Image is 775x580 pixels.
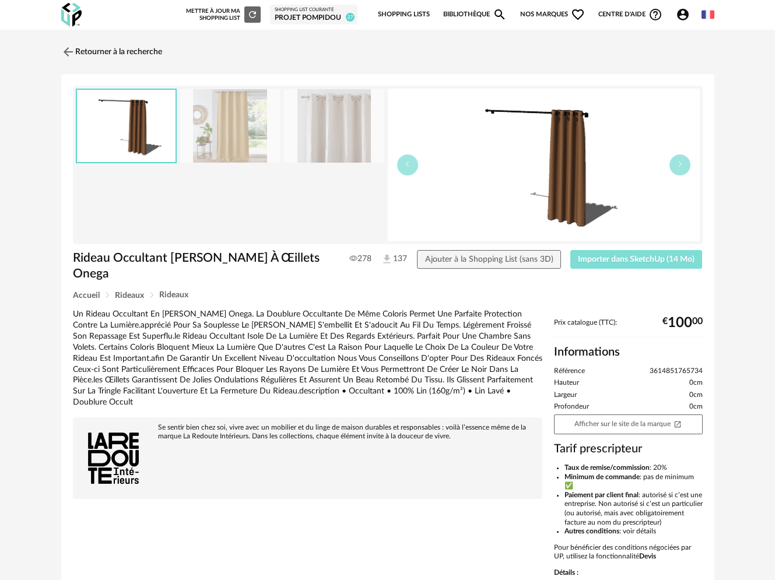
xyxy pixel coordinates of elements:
button: Ajouter à la Shopping List (sans 3D) [417,250,561,269]
div: Un Rideau Occultant En [PERSON_NAME] Onega. La Doublure Occultante De Même Coloris Permet Une Par... [73,309,542,408]
a: Shopping Lists [378,2,430,27]
b: Autres conditions [564,528,619,535]
h2: Informations [554,345,703,360]
span: 0cm [689,378,703,388]
span: Refresh icon [247,12,258,17]
span: Open In New icon [674,420,682,427]
span: 0cm [689,402,703,412]
div: Prix catalogue (TTC): [554,318,703,338]
img: 566d9c284b0932d2dc3fffc0db00f2f1.jpg [180,89,280,163]
div: Se sentir bien chez soi, vivre avec un mobilier et du linge de maison durables et responsables : ... [79,423,536,441]
img: 036a26d2d36bcda730cab99b7da249c5.jpg [284,89,384,163]
div: Projet Pompidou [275,13,353,23]
span: Centre d'aideHelp Circle Outline icon [598,8,663,22]
img: OXP [61,3,82,27]
span: 137 [381,253,397,265]
span: 278 [349,254,371,264]
a: Retourner à la recherche [61,39,162,65]
span: Hauteur [554,378,579,388]
img: svg+xml;base64,PHN2ZyB3aWR0aD0iMjQiIGhlaWdodD0iMjQiIHZpZXdCb3g9IjAgMCAyNCAyNCIgZmlsbD0ibm9uZSIgeG... [61,45,75,59]
li: : voir détails [564,527,703,536]
span: Account Circle icon [676,8,695,22]
img: fr [702,8,714,21]
span: 100 [668,319,692,327]
p: Pour bénéficier des conditions négociées par UP, utilisez la fonctionnalité [554,543,703,561]
span: Profondeur [554,402,589,412]
span: 27 [346,13,355,22]
span: Ajouter à la Shopping List (sans 3D) [425,255,553,263]
div: Mettre à jour ma Shopping List [186,6,261,23]
span: Account Circle icon [676,8,690,22]
span: 3614851765734 [650,367,703,376]
li: : 20% [564,463,703,473]
img: Téléchargements [381,253,393,265]
b: Détails : [554,569,578,576]
div: Shopping List courante [275,7,353,13]
b: Taux de remise/commission [564,464,650,471]
span: Heart Outline icon [571,8,585,22]
img: brand logo [79,423,149,493]
span: Référence [554,367,585,376]
a: Afficher sur le site de la marqueOpen In New icon [554,414,703,434]
span: Nos marques [520,2,585,27]
b: Minimum de commande [564,473,640,480]
b: Devis [639,553,656,560]
span: Rideaux [115,291,144,300]
img: thumbnail.png [388,89,700,241]
span: Importer dans SketchUp (14 Mo) [578,255,695,263]
div: Breadcrumb [73,291,703,300]
span: Accueil [73,291,100,300]
div: € 00 [662,319,703,327]
a: Shopping List courante Projet Pompidou 27 [275,7,353,22]
span: Magnify icon [493,8,507,22]
li: : pas de minimum ✅ [564,473,703,491]
h3: Tarif prescripteur [554,441,703,456]
a: BibliothèqueMagnify icon [443,2,507,27]
span: 0cm [689,391,703,400]
button: Importer dans SketchUp (14 Mo) [570,250,703,269]
b: Paiement par client final [564,491,639,498]
span: Largeur [554,391,577,400]
li: : autorisé si c’est une entreprise. Non autorisé si c’est un particulier (ou autorisé, mais avec ... [564,491,703,527]
img: thumbnail.png [77,90,176,163]
span: Rideaux [159,291,188,299]
span: Help Circle Outline icon [648,8,662,22]
h1: Rideau Occultant [PERSON_NAME] À Œillets Onega [73,250,328,282]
